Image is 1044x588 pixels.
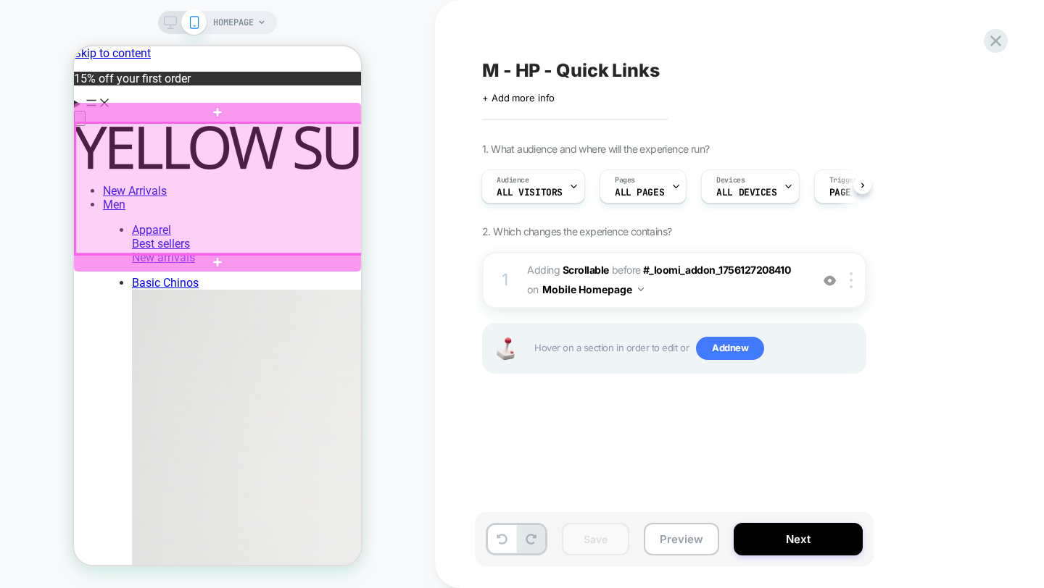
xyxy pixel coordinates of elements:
button: Save [562,523,629,555]
span: All Visitors [497,188,563,198]
span: Adding [527,264,609,276]
div: 1 [498,266,513,295]
span: #_loomi_addon_1756127208410 [643,264,790,276]
img: Joystick [491,337,520,360]
span: Pages [615,175,635,185]
span: M - HP - Quick Links [482,59,660,81]
img: close [850,272,853,288]
button: Next [734,523,863,555]
span: 2. Which changes the experience contains? [482,225,671,238]
span: HOMEPAGE [213,11,254,34]
img: crossed eye [824,274,836,287]
span: ALL PAGES [615,188,664,198]
span: 1. What audience and where will the experience run? [482,143,709,155]
img: down arrow [638,287,644,291]
span: Page Load [829,188,879,198]
span: Add new [696,337,764,360]
span: Audience [497,175,529,185]
a: Basic Chinos [58,230,125,243]
button: Preview [644,523,719,555]
span: Devices [716,175,745,185]
span: on [527,280,538,298]
span: BEFORE [612,264,641,276]
button: Mobile Homepage [542,279,644,300]
span: ALL DEVICES [716,188,776,198]
span: + Add more info [482,92,555,104]
span: Trigger [829,175,858,185]
b: Scrollable [563,264,609,276]
span: Hover on a section in order to edit or [534,337,858,360]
